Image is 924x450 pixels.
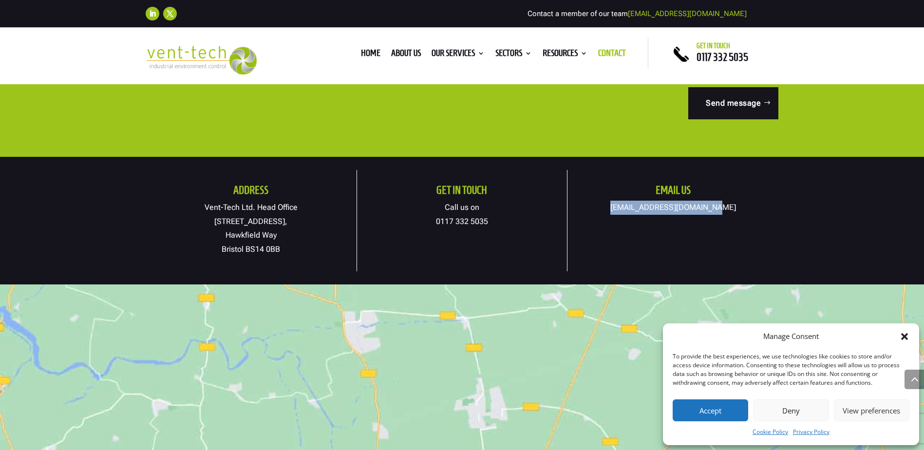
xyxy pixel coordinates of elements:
button: View preferences [834,399,909,421]
a: Resources [543,50,587,60]
h2: Address [146,185,357,201]
a: Sectors [495,50,532,60]
button: Send message [688,87,778,119]
a: Contact [598,50,626,60]
span: Get in touch [697,42,730,50]
button: Deny [753,399,829,421]
a: [EMAIL_ADDRESS][DOMAIN_NAME] [610,203,736,212]
a: Our Services [432,50,485,60]
p: Call us on [357,201,567,229]
a: About us [391,50,421,60]
a: Privacy Policy [793,426,830,438]
a: Cookie Policy [753,426,788,438]
a: Home [361,50,380,60]
span: Contact a member of our team [528,9,747,18]
img: 2023-09-27T08_35_16.549ZVENT-TECH---Clear-background [146,46,257,75]
button: Accept [673,399,748,421]
a: 0117 332 5035 [436,217,488,226]
h2: Email us [567,185,778,201]
div: Manage Consent [763,331,819,342]
a: [EMAIL_ADDRESS][DOMAIN_NAME] [628,9,747,18]
h2: Get in touch [357,185,567,201]
a: Follow on LinkedIn [146,7,159,20]
p: Vent-Tech Ltd. Head Office [STREET_ADDRESS], Hawkfield Way Bristol BS14 0BB [146,201,357,257]
a: Follow on X [163,7,177,20]
div: To provide the best experiences, we use technologies like cookies to store and/or access device i... [673,352,908,387]
a: 0117 332 5035 [697,51,748,63]
div: Close dialog [900,332,909,341]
